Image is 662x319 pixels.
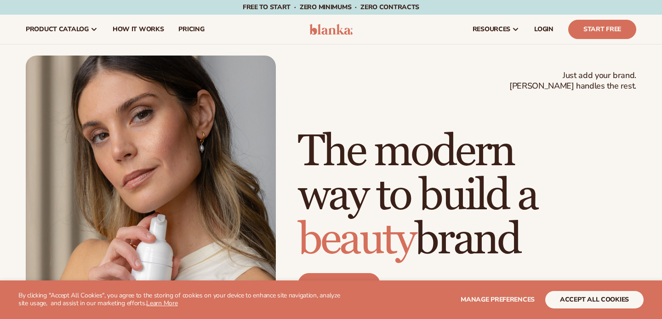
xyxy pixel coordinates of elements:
[461,295,535,304] span: Manage preferences
[309,24,353,35] img: logo
[146,299,177,308] a: Learn More
[473,26,510,33] span: resources
[298,213,415,267] span: beauty
[298,130,636,262] h1: The modern way to build a brand
[534,26,554,33] span: LOGIN
[545,291,644,308] button: accept all cookies
[243,3,419,11] span: Free to start · ZERO minimums · ZERO contracts
[527,15,561,44] a: LOGIN
[509,70,636,92] span: Just add your brand. [PERSON_NAME] handles the rest.
[465,15,527,44] a: resources
[568,20,636,39] a: Start Free
[171,15,211,44] a: pricing
[298,273,380,295] a: Start free
[461,291,535,308] button: Manage preferences
[26,26,89,33] span: product catalog
[18,15,105,44] a: product catalog
[178,26,204,33] span: pricing
[113,26,164,33] span: How It Works
[105,15,171,44] a: How It Works
[18,292,346,308] p: By clicking "Accept All Cookies", you agree to the storing of cookies on your device to enhance s...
